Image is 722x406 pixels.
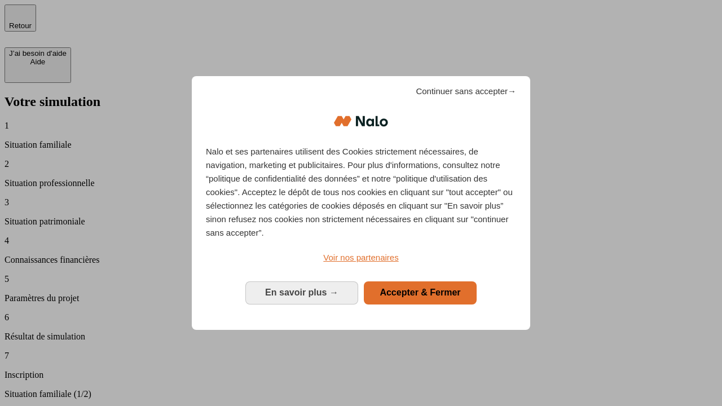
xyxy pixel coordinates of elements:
button: En savoir plus: Configurer vos consentements [245,281,358,304]
span: Accepter & Fermer [380,288,460,297]
button: Accepter & Fermer: Accepter notre traitement des données et fermer [364,281,477,304]
span: En savoir plus → [265,288,338,297]
img: Logo [334,104,388,138]
span: Continuer sans accepter→ [416,85,516,98]
p: Nalo et ses partenaires utilisent des Cookies strictement nécessaires, de navigation, marketing e... [206,145,516,240]
a: Voir nos partenaires [206,251,516,264]
div: Bienvenue chez Nalo Gestion du consentement [192,76,530,329]
span: Voir nos partenaires [323,253,398,262]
